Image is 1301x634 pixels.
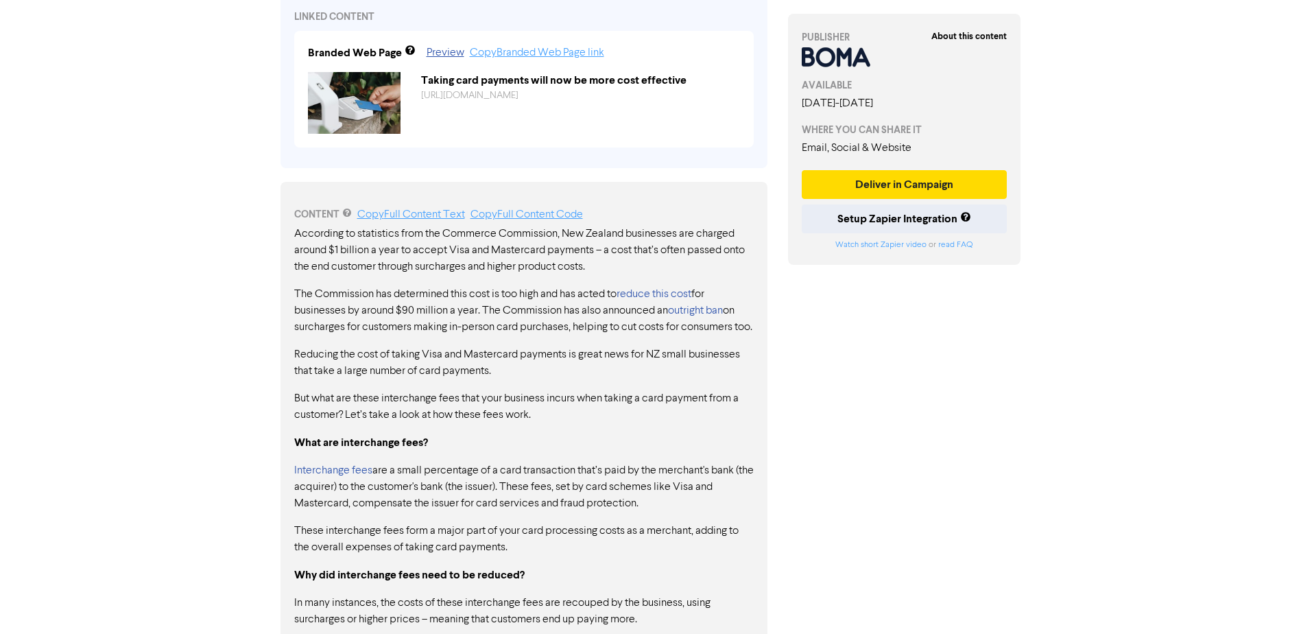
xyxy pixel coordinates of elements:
div: WHERE YOU CAN SHARE IT [802,123,1007,137]
p: These interchange fees form a major part of your card processing costs as a merchant, adding to t... [294,523,754,556]
div: https://public2.bomamarketing.com/cp/2adR979P32iK4jSobguLuR?sa=16kxunFb [411,89,750,103]
button: Deliver in Campaign [802,170,1007,199]
p: According to statistics from the Commerce Commission, New Zealand businesses are charged around $... [294,226,754,275]
div: Email, Social & Website [802,140,1007,156]
div: [DATE] - [DATE] [802,95,1007,112]
iframe: Chat Widget [1129,486,1301,634]
a: Copy Branded Web Page link [470,47,604,58]
p: are a small percentage of a card transaction that’s paid by the merchant's bank (the acquirer) to... [294,462,754,512]
div: or [802,239,1007,251]
a: Interchange fees [294,465,372,476]
div: Taking card payments will now be more cost effective [411,72,750,89]
strong: About this content [931,31,1007,42]
a: [URL][DOMAIN_NAME] [421,91,518,100]
a: read FAQ [938,241,972,249]
p: But what are these interchange fees that your business incurs when taking a card payment from a c... [294,390,754,423]
p: In many instances, the costs of these interchange fees are recouped by the business, using surcha... [294,595,754,628]
a: Watch short Zapier video [835,241,927,249]
div: LINKED CONTENT [294,10,754,24]
div: Branded Web Page [308,45,402,61]
button: Setup Zapier Integration [802,204,1007,233]
a: reduce this cost [617,289,691,300]
strong: What are interchange fees? [294,436,428,449]
p: Reducing the cost of taking Visa and Mastercard payments is great news for NZ small businesses th... [294,347,754,379]
a: Copy Full Content Text [357,209,465,220]
p: The Commission has determined this cost is too high and has acted to for businesses by around $90... [294,286,754,336]
div: PUBLISHER [802,30,1007,45]
div: AVAILABLE [802,78,1007,93]
div: CONTENT [294,207,754,223]
a: outright ban [668,305,723,316]
a: Copy Full Content Code [470,209,583,220]
strong: Why did interchange fees need to be reduced? [294,568,525,582]
a: Preview [427,47,464,58]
